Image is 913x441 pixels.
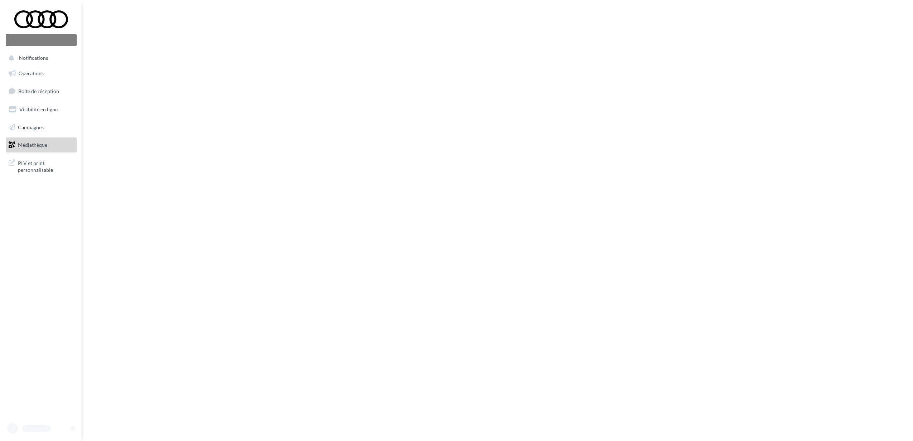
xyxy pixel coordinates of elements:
span: Campagnes [18,124,44,130]
a: Médiathèque [4,137,78,152]
span: Notifications [19,55,48,61]
span: Médiathèque [18,142,47,148]
span: Visibilité en ligne [19,106,58,112]
a: Boîte de réception [4,83,78,99]
a: Campagnes [4,120,78,135]
a: PLV et print personnalisable [4,155,78,176]
span: PLV et print personnalisable [18,158,74,174]
div: Nouvelle campagne [6,34,77,46]
span: Boîte de réception [18,88,59,94]
a: Visibilité en ligne [4,102,78,117]
a: Opérations [4,66,78,81]
span: Opérations [19,70,44,76]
